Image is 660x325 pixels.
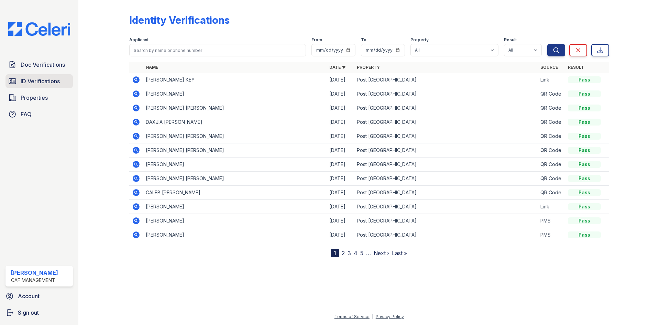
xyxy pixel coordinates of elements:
[21,61,65,69] span: Doc Verifications
[538,115,565,129] td: QR Code
[143,186,327,200] td: CALEB [PERSON_NAME]
[538,87,565,101] td: QR Code
[21,94,48,102] span: Properties
[360,250,363,257] a: 5
[143,143,327,158] td: [PERSON_NAME] [PERSON_NAME]
[538,214,565,228] td: PMS
[354,73,538,87] td: Post [GEOGRAPHIC_DATA]
[334,314,370,319] a: Terms of Service
[568,133,601,140] div: Pass
[354,172,538,186] td: Post [GEOGRAPHIC_DATA]
[327,87,354,101] td: [DATE]
[5,91,73,105] a: Properties
[327,115,354,129] td: [DATE]
[374,250,389,257] a: Next ›
[11,269,58,277] div: [PERSON_NAME]
[21,110,32,118] span: FAQ
[3,289,76,303] a: Account
[538,200,565,214] td: Link
[354,200,538,214] td: Post [GEOGRAPHIC_DATA]
[21,77,60,85] span: ID Verifications
[129,44,306,56] input: Search by name or phone number
[143,200,327,214] td: [PERSON_NAME]
[568,76,601,83] div: Pass
[568,231,601,238] div: Pass
[18,292,40,300] span: Account
[143,87,327,101] td: [PERSON_NAME]
[568,147,601,154] div: Pass
[327,143,354,158] td: [DATE]
[143,101,327,115] td: [PERSON_NAME] [PERSON_NAME]
[568,119,601,126] div: Pass
[143,73,327,87] td: [PERSON_NAME] KEY
[3,306,76,319] a: Sign out
[366,249,371,257] span: …
[327,172,354,186] td: [DATE]
[538,172,565,186] td: QR Code
[538,186,565,200] td: QR Code
[143,129,327,143] td: [PERSON_NAME] [PERSON_NAME]
[538,73,565,87] td: Link
[540,65,558,70] a: Source
[568,203,601,210] div: Pass
[354,158,538,172] td: Post [GEOGRAPHIC_DATA]
[354,129,538,143] td: Post [GEOGRAPHIC_DATA]
[568,161,601,168] div: Pass
[376,314,404,319] a: Privacy Policy
[568,105,601,111] div: Pass
[372,314,373,319] div: |
[143,115,327,129] td: DAXJIA [PERSON_NAME]
[143,158,327,172] td: [PERSON_NAME]
[568,90,601,97] div: Pass
[5,58,73,72] a: Doc Verifications
[129,37,148,43] label: Applicant
[568,189,601,196] div: Pass
[538,129,565,143] td: QR Code
[568,65,584,70] a: Result
[327,214,354,228] td: [DATE]
[18,308,39,317] span: Sign out
[361,37,366,43] label: To
[3,22,76,36] img: CE_Logo_Blue-a8612792a0a2168367f1c8372b55b34899dd931a85d93a1a3d3e32e68fde9ad4.png
[327,73,354,87] td: [DATE]
[327,158,354,172] td: [DATE]
[5,74,73,88] a: ID Verifications
[410,37,429,43] label: Property
[354,228,538,242] td: Post [GEOGRAPHIC_DATA]
[392,250,407,257] a: Last »
[504,37,517,43] label: Result
[538,143,565,158] td: QR Code
[327,129,354,143] td: [DATE]
[568,217,601,224] div: Pass
[143,228,327,242] td: [PERSON_NAME]
[143,172,327,186] td: [PERSON_NAME] [PERSON_NAME]
[354,186,538,200] td: Post [GEOGRAPHIC_DATA]
[311,37,322,43] label: From
[538,158,565,172] td: QR Code
[568,175,601,182] div: Pass
[331,249,339,257] div: 1
[146,65,158,70] a: Name
[348,250,351,257] a: 3
[327,101,354,115] td: [DATE]
[327,186,354,200] td: [DATE]
[5,107,73,121] a: FAQ
[129,14,230,26] div: Identity Verifications
[329,65,346,70] a: Date ▼
[538,228,565,242] td: PMS
[354,101,538,115] td: Post [GEOGRAPHIC_DATA]
[354,87,538,101] td: Post [GEOGRAPHIC_DATA]
[354,214,538,228] td: Post [GEOGRAPHIC_DATA]
[354,115,538,129] td: Post [GEOGRAPHIC_DATA]
[354,250,357,257] a: 4
[538,101,565,115] td: QR Code
[354,143,538,158] td: Post [GEOGRAPHIC_DATA]
[11,277,58,284] div: CAF Management
[327,200,354,214] td: [DATE]
[342,250,345,257] a: 2
[327,228,354,242] td: [DATE]
[357,65,380,70] a: Property
[143,214,327,228] td: [PERSON_NAME]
